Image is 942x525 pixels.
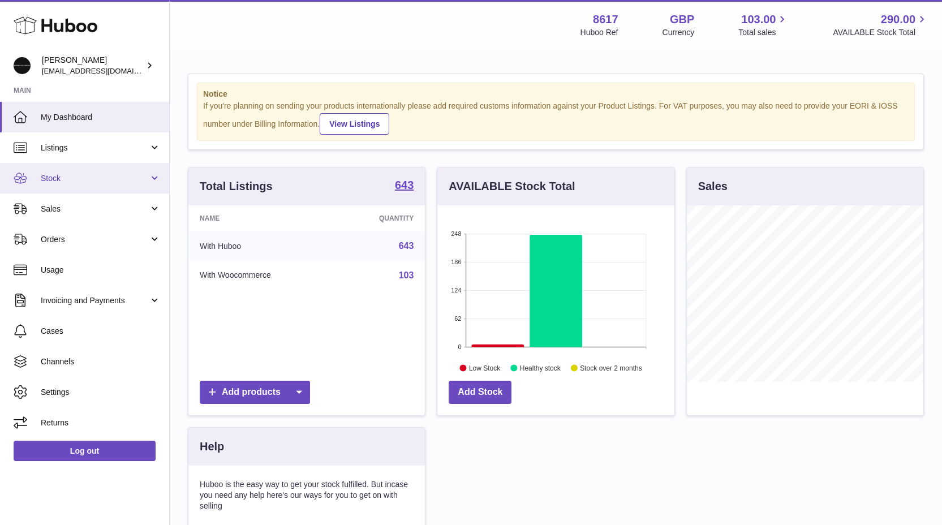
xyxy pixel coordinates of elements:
[395,179,414,191] strong: 643
[881,12,915,27] span: 290.00
[449,381,511,404] a: Add Stock
[738,27,789,38] span: Total sales
[833,27,928,38] span: AVAILABLE Stock Total
[741,12,776,27] span: 103.00
[451,287,461,294] text: 124
[399,270,414,280] a: 103
[670,12,694,27] strong: GBP
[395,179,414,193] a: 643
[188,231,335,261] td: With Huboo
[42,66,166,75] span: [EMAIL_ADDRESS][DOMAIN_NAME]
[200,479,414,511] p: Huboo is the easy way to get your stock fulfilled. But incase you need any help here's our ways f...
[14,441,156,461] a: Log out
[320,113,389,135] a: View Listings
[41,387,161,398] span: Settings
[580,27,618,38] div: Huboo Ref
[41,204,149,214] span: Sales
[188,205,335,231] th: Name
[451,230,461,237] text: 248
[698,179,728,194] h3: Sales
[458,343,462,350] text: 0
[41,112,161,123] span: My Dashboard
[41,326,161,337] span: Cases
[593,12,618,27] strong: 8617
[14,57,31,74] img: hello@alfredco.com
[41,295,149,306] span: Invoicing and Payments
[833,12,928,38] a: 290.00 AVAILABLE Stock Total
[41,234,149,245] span: Orders
[520,364,561,372] text: Healthy stock
[469,364,501,372] text: Low Stock
[455,315,462,322] text: 62
[41,143,149,153] span: Listings
[41,418,161,428] span: Returns
[663,27,695,38] div: Currency
[41,173,149,184] span: Stock
[738,12,789,38] a: 103.00 Total sales
[200,381,310,404] a: Add products
[41,356,161,367] span: Channels
[203,101,909,135] div: If you're planning on sending your products internationally please add required customs informati...
[335,205,425,231] th: Quantity
[42,55,144,76] div: [PERSON_NAME]
[399,241,414,251] a: 643
[200,439,224,454] h3: Help
[41,265,161,276] span: Usage
[200,179,273,194] h3: Total Listings
[449,179,575,194] h3: AVAILABLE Stock Total
[451,259,461,265] text: 186
[580,364,642,372] text: Stock over 2 months
[203,89,909,100] strong: Notice
[188,261,335,290] td: With Woocommerce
